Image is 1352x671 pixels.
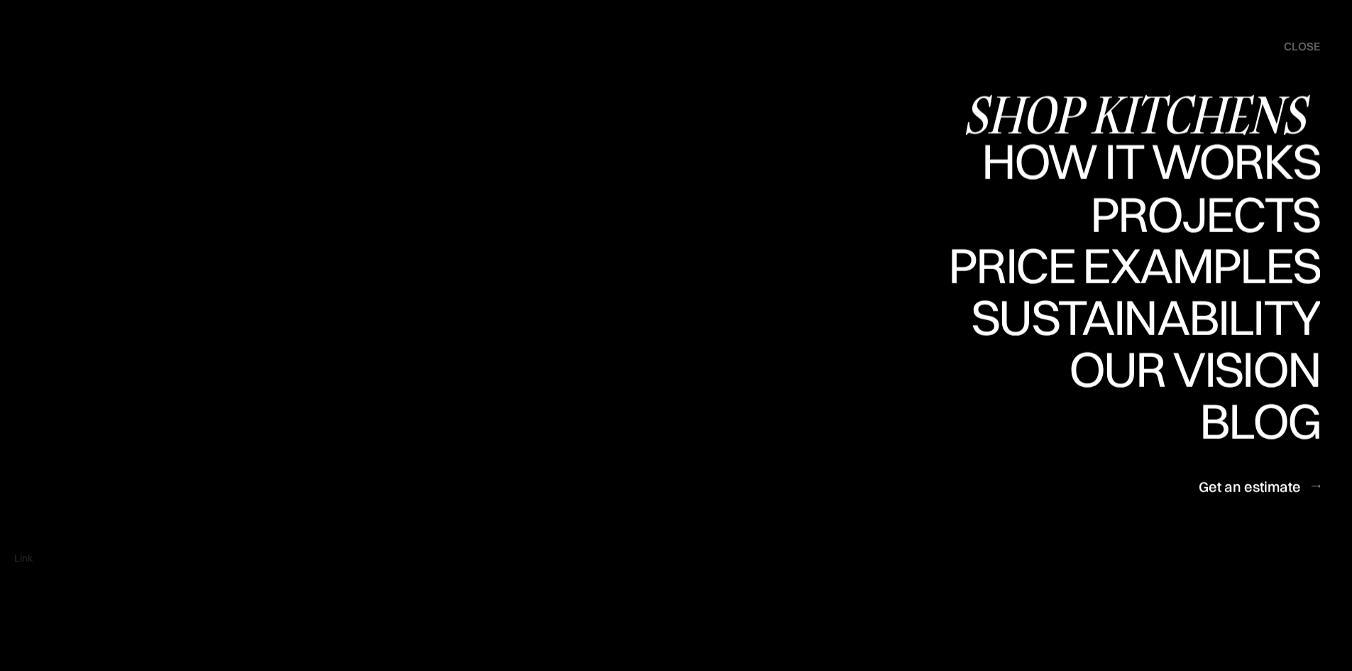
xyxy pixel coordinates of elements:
[978,136,1320,186] div: how it works
[1191,396,1320,448] a: BlogBlog
[959,293,1320,342] div: Sustainability
[1090,189,1320,241] a: ProjectsProjects
[948,241,1320,290] div: Price examples
[1191,446,1320,496] div: Blog
[978,138,1320,190] a: how it workshow it works
[1270,33,1320,61] div: menu
[963,89,1320,139] div: Shop Kitchens
[1057,394,1320,444] div: Our vision
[948,241,1320,293] a: Price examplesPrice examples
[1057,344,1320,394] div: Our vision
[978,186,1320,236] div: how it works
[959,342,1320,392] div: Sustainability
[1090,239,1320,288] div: Projects
[1191,396,1320,446] div: Blog
[1284,39,1320,55] div: close
[1057,344,1320,396] a: Our visionOur vision
[1199,469,1320,503] a: Get an estimate
[948,290,1320,340] div: Price examples
[959,293,1320,344] a: SustainabilitySustainability
[963,86,1320,138] a: Shop KitchensShop Kitchens
[1090,189,1320,239] div: Projects
[1199,476,1301,496] div: Get an estimate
